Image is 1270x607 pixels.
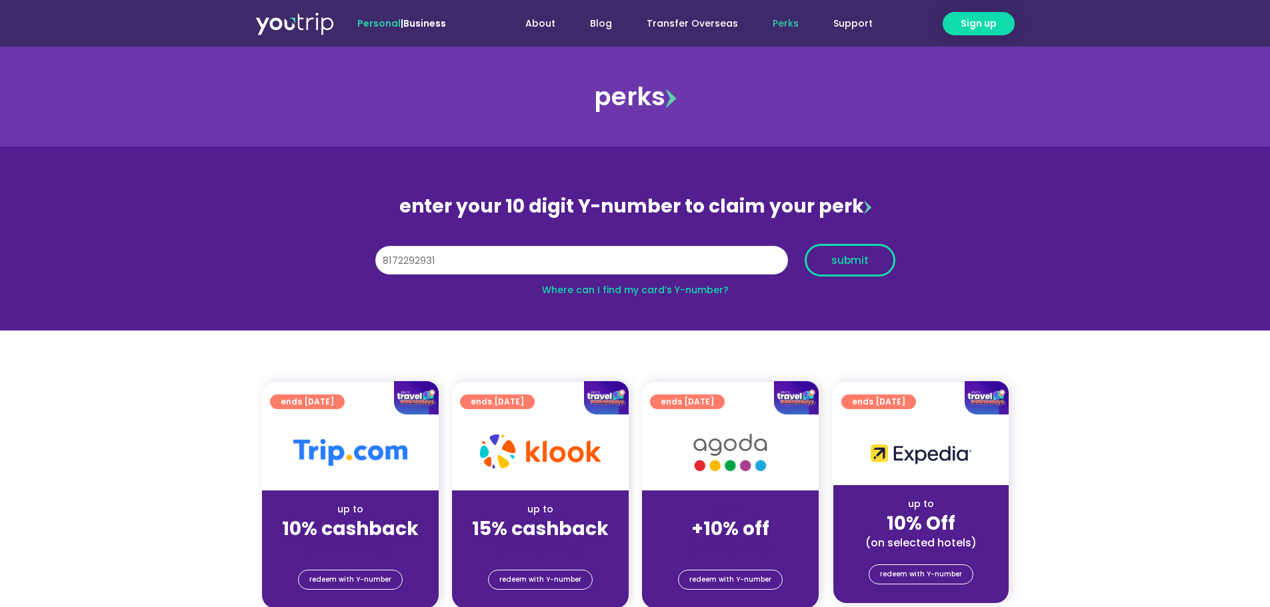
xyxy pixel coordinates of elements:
[403,17,446,30] a: Business
[273,541,428,555] div: (for stays only)
[844,497,998,511] div: up to
[629,11,755,36] a: Transfer Overseas
[678,570,783,590] a: redeem with Y-number
[282,516,419,542] strong: 10% cashback
[961,17,997,31] span: Sign up
[472,516,609,542] strong: 15% cashback
[463,502,618,516] div: up to
[573,11,629,36] a: Blog
[653,541,808,555] div: (for stays only)
[943,12,1015,35] a: Sign up
[375,244,895,287] form: Y Number
[375,246,788,275] input: 10 digit Y-number (e.g. 8123456789)
[689,570,771,589] span: redeem with Y-number
[499,570,581,589] span: redeem with Y-number
[805,244,895,277] button: submit
[488,570,593,590] a: redeem with Y-number
[880,565,962,584] span: redeem with Y-number
[542,283,729,297] a: Where can I find my card’s Y-number?
[816,11,890,36] a: Support
[508,11,573,36] a: About
[755,11,816,36] a: Perks
[869,564,973,584] a: redeem with Y-number
[887,510,955,536] strong: 10% Off
[691,516,769,542] strong: +10% off
[844,536,998,550] div: (on selected hotels)
[357,17,401,30] span: Personal
[718,502,743,516] span: up to
[309,570,391,589] span: redeem with Y-number
[273,502,428,516] div: up to
[369,189,902,224] div: enter your 10 digit Y-number to claim your perk
[831,255,869,265] span: submit
[463,541,618,555] div: (for stays only)
[482,11,890,36] nav: Menu
[357,17,446,30] span: |
[298,570,403,590] a: redeem with Y-number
